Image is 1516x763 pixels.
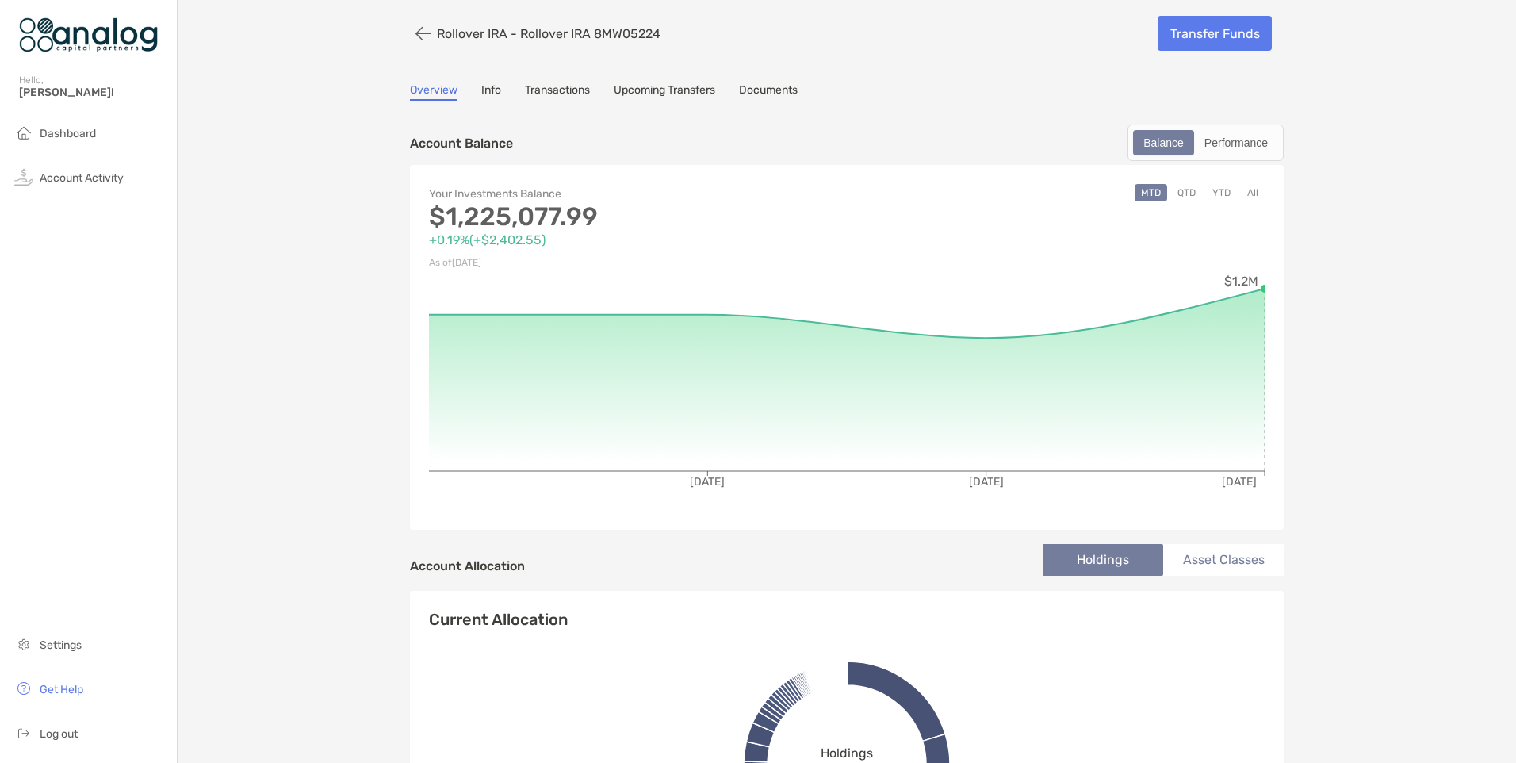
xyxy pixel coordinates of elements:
p: +0.19% ( +$2,402.55 ) [429,230,847,250]
p: As of [DATE] [429,253,847,273]
a: Documents [739,83,798,101]
tspan: [DATE] [969,475,1004,489]
h4: Current Allocation [429,610,568,629]
span: Settings [40,638,82,652]
span: Account Activity [40,171,124,185]
div: segmented control [1127,125,1284,161]
span: Get Help [40,683,83,696]
img: get-help icon [14,679,33,698]
img: household icon [14,123,33,142]
tspan: [DATE] [1222,475,1257,489]
tspan: $1.2M [1224,274,1258,289]
p: Account Balance [410,133,513,153]
a: Overview [410,83,457,101]
h4: Account Allocation [410,558,525,573]
a: Upcoming Transfers [614,83,715,101]
span: Log out [40,727,78,741]
button: YTD [1206,184,1237,201]
button: MTD [1135,184,1167,201]
div: Balance [1135,132,1193,154]
button: QTD [1171,184,1202,201]
p: $1,225,077.99 [429,207,847,227]
span: [PERSON_NAME]! [19,86,167,99]
a: Info [481,83,501,101]
p: Your Investments Balance [429,184,847,204]
tspan: [DATE] [690,475,725,489]
span: Holdings [821,746,873,761]
span: Dashboard [40,127,96,140]
div: Performance [1196,132,1277,154]
img: logout icon [14,723,33,742]
img: settings icon [14,635,33,654]
button: All [1241,184,1265,201]
li: Holdings [1043,544,1163,576]
img: activity icon [14,167,33,186]
img: Zoe Logo [19,6,158,63]
a: Transactions [525,83,590,101]
li: Asset Classes [1163,544,1284,576]
p: Rollover IRA - Rollover IRA 8MW05224 [437,26,660,41]
a: Transfer Funds [1158,16,1272,51]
